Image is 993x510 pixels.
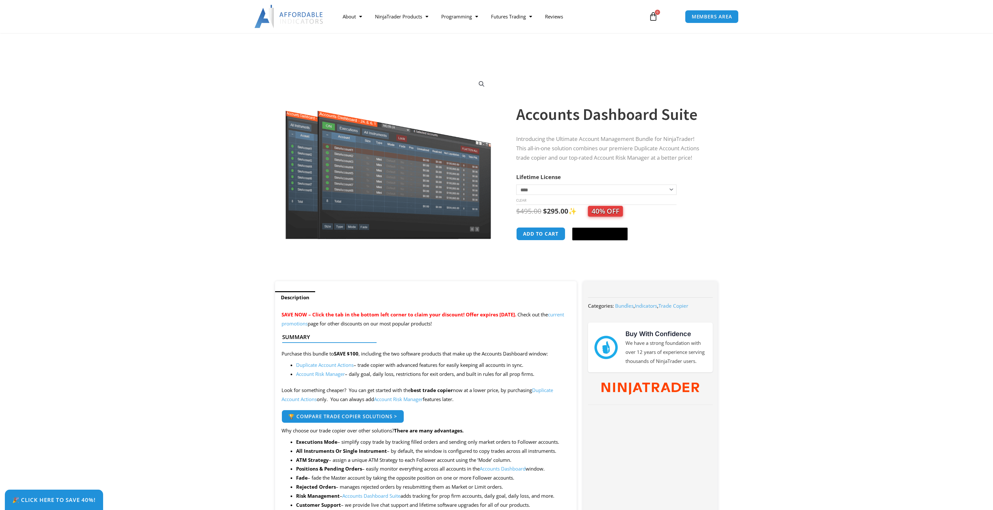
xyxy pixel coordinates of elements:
[594,336,618,359] img: mark thumbs good 43913 | Affordable Indicators – NinjaTrader
[476,78,487,90] a: View full-screen image gallery
[568,207,623,216] span: ✨
[282,410,404,423] a: 🏆 Compare Trade Copier Solutions >
[282,386,570,404] p: Look for something cheaper? You can get started with the now at a lower price, by purchasing only...
[296,457,329,463] b: ATM Strategy
[296,474,308,481] strong: Fade
[572,228,628,240] button: Buy with GPay
[336,9,368,24] a: About
[625,329,706,339] h3: Buy With Confidence
[282,426,570,435] p: Why choose our trade copier over other solutions?
[296,370,570,379] li: – daily goal, daily loss, restrictions for exit orders, and built in rules for all prop firms.
[516,134,705,163] p: Introducing the Ultimate Account Management Bundle for NinjaTrader! This all-in-one solution comb...
[275,291,315,304] a: Description
[411,387,453,393] strong: best trade copier
[516,103,705,126] h1: Accounts Dashboard Suite
[254,5,324,28] img: LogoAI | Affordable Indicators – NinjaTrader
[635,303,657,309] a: Indicators
[282,349,570,358] p: Purchase this bundle to , including the two software products that make up the Accounts Dashboard...
[692,14,732,19] span: MEMBERS AREA
[288,414,397,419] span: 🏆 Compare Trade Copier Solutions >
[516,227,565,240] button: Add to cart
[639,7,667,26] a: 0
[334,350,358,357] strong: SAVE $100
[296,361,570,370] li: – trade copier with advanced features for easily keeping all accounts in sync.
[543,207,547,216] span: $
[374,396,423,402] a: Account Risk Manager
[480,465,526,472] a: Accounts Dashboard
[615,303,688,309] span: , ,
[296,465,362,472] strong: Positions & Pending Orders
[685,10,739,23] a: MEMBERS AREA
[588,303,614,309] span: Categories:
[516,207,541,216] bdi: 495.00
[296,439,337,445] strong: Executions Mode
[296,447,570,456] li: – by default, the window is configured to copy trades across all instruments.
[539,9,570,24] a: Reviews
[296,483,336,490] b: Rejected Orders
[296,483,570,492] li: – manages rejected orders by resubmitting them as Market or Limit orders.
[296,464,570,473] li: – easily monitor everything across all accounts in the window.
[655,10,660,15] span: 0
[516,198,526,203] a: Clear options
[625,339,706,366] p: We have a strong foundation with over 12 years of experience serving thousands of NinjaTrader users.
[12,497,96,503] span: 🎉 Click Here to save 40%!
[282,310,570,328] p: Check out the page for other discounts on our most popular products!
[435,9,485,24] a: Programming
[282,334,564,340] h4: Summary
[516,207,520,216] span: $
[543,207,568,216] bdi: 295.00
[336,9,641,24] nav: Menu
[296,362,354,368] a: Duplicate Account Actions
[368,9,435,24] a: NinjaTrader Products
[615,303,634,309] a: Bundles
[394,427,464,434] strong: There are many advantages.
[296,456,570,465] li: – assign a unique ATM Strategy to each Follower account using the ‘Mode’ column.
[296,438,570,447] li: – simplify copy trade by tracking filled orders and sending only market orders to Follower accounts.
[588,206,623,217] span: 40% OFF
[658,303,688,309] a: Trade Copier
[282,311,516,318] span: SAVE NOW – Click the tab in the bottom left corner to claim your discount! Offer expires [DATE].
[296,371,345,377] a: Account Risk Manager
[602,383,699,395] img: NinjaTrader Wordmark color RGB | Affordable Indicators – NinjaTrader
[5,490,103,510] a: 🎉 Click Here to save 40%!
[485,9,539,24] a: Futures Trading
[296,473,570,483] li: – fade the Master account by taking the opposite position on one or more Follower accounts.
[296,448,387,454] strong: All Instruments Or Single Instrument
[516,173,561,181] label: Lifetime License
